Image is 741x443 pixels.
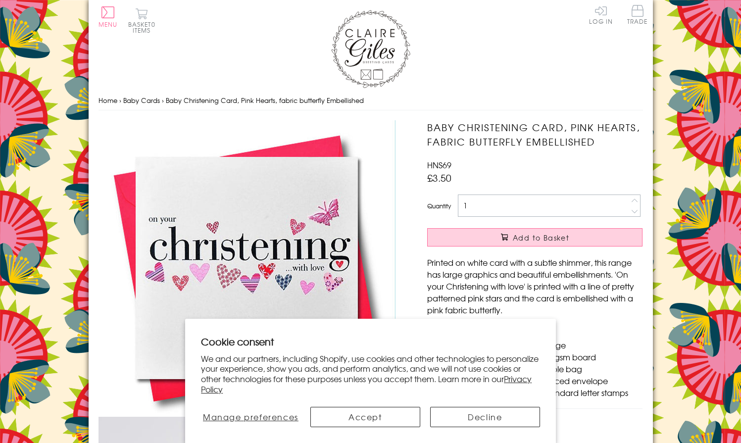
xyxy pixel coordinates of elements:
[513,233,569,243] span: Add to Basket
[427,256,642,316] p: Printed on white card with a subtle shimmer, this range has large graphics and beautiful embellis...
[627,5,648,24] span: Trade
[201,335,540,348] h2: Cookie consent
[133,20,155,35] span: 0 items
[166,96,364,105] span: Baby Christening Card, Pink Hearts, fabric butterfly Embellished
[99,96,117,105] a: Home
[589,5,613,24] a: Log In
[627,5,648,26] a: Trade
[310,407,420,427] button: Accept
[99,20,118,29] span: Menu
[427,201,451,210] label: Quantity
[99,6,118,27] button: Menu
[331,10,410,88] img: Claire Giles Greetings Cards
[430,407,540,427] button: Decline
[201,373,532,395] a: Privacy Policy
[427,120,642,149] h1: Baby Christening Card, Pink Hearts, fabric butterfly Embellished
[427,159,451,171] span: HNS69
[427,228,642,246] button: Add to Basket
[203,411,298,423] span: Manage preferences
[123,96,160,105] a: Baby Cards
[427,171,451,185] span: £3.50
[128,8,155,33] button: Basket0 items
[201,353,540,394] p: We and our partners, including Shopify, use cookies and other technologies to personalize your ex...
[162,96,164,105] span: ›
[99,120,395,417] img: Baby Christening Card, Pink Hearts, fabric butterfly Embellished
[201,407,300,427] button: Manage preferences
[119,96,121,105] span: ›
[99,91,643,111] nav: breadcrumbs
